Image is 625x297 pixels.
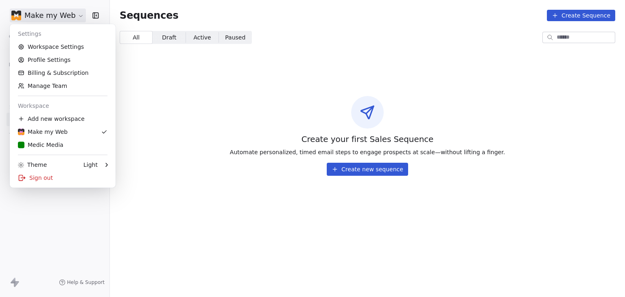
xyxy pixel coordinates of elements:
img: favicon-orng.png [18,129,24,135]
a: Profile Settings [13,53,112,66]
a: Manage Team [13,79,112,92]
div: Medic Media [18,141,63,149]
div: Make my Web [18,128,68,136]
a: Workspace Settings [13,40,112,53]
div: Add new workspace [13,112,112,125]
div: Sign out [13,171,112,184]
div: Light [83,161,98,169]
div: Workspace [13,99,112,112]
a: Billing & Subscription [13,66,112,79]
div: Theme [18,161,47,169]
div: Settings [13,27,112,40]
